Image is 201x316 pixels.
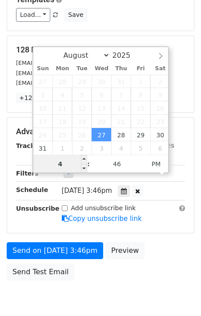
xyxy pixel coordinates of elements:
[90,155,144,173] input: Minute
[92,128,111,141] span: August 27, 2025
[150,88,170,101] span: August 9, 2025
[131,115,150,128] span: August 22, 2025
[105,242,145,259] a: Preview
[16,45,185,55] h5: 128 Recipients
[157,273,201,316] iframe: Chat Widget
[33,75,53,88] span: July 27, 2025
[92,101,111,115] span: August 13, 2025
[92,88,111,101] span: August 6, 2025
[62,187,112,195] span: [DATE] 3:46pm
[52,101,72,115] span: August 11, 2025
[110,51,142,60] input: Year
[52,88,72,101] span: August 4, 2025
[33,115,53,128] span: August 17, 2025
[7,264,74,280] a: Send Test Email
[16,70,162,76] small: [EMAIL_ADDRESS][PERSON_NAME][DOMAIN_NAME]
[150,66,170,72] span: Sat
[16,8,50,22] a: Load...
[16,186,48,193] strong: Schedule
[16,205,60,212] strong: Unsubscribe
[72,88,92,101] span: August 5, 2025
[150,75,170,88] span: August 2, 2025
[72,101,92,115] span: August 12, 2025
[16,60,115,66] small: [EMAIL_ADDRESS][DOMAIN_NAME]
[52,128,72,141] span: August 25, 2025
[150,128,170,141] span: August 30, 2025
[64,8,87,22] button: Save
[52,75,72,88] span: July 28, 2025
[16,142,46,149] strong: Tracking
[52,115,72,128] span: August 18, 2025
[33,88,53,101] span: August 3, 2025
[92,115,111,128] span: August 20, 2025
[92,75,111,88] span: July 30, 2025
[33,141,53,155] span: August 31, 2025
[72,75,92,88] span: July 29, 2025
[131,66,150,72] span: Fri
[16,127,185,136] h5: Advanced
[72,66,92,72] span: Tue
[33,101,53,115] span: August 10, 2025
[144,155,169,173] span: Click to toggle
[139,141,174,150] label: UTM Codes
[150,115,170,128] span: August 23, 2025
[87,155,90,173] span: :
[111,141,131,155] span: September 4, 2025
[7,242,103,259] a: Send on [DATE] 3:46pm
[16,92,57,104] a: +125 more
[52,66,72,72] span: Mon
[131,101,150,115] span: August 15, 2025
[92,66,111,72] span: Wed
[33,66,53,72] span: Sun
[111,88,131,101] span: August 7, 2025
[131,88,150,101] span: August 8, 2025
[72,115,92,128] span: August 19, 2025
[16,80,115,86] small: [EMAIL_ADDRESS][DOMAIN_NAME]
[131,128,150,141] span: August 29, 2025
[131,75,150,88] span: August 1, 2025
[71,204,136,213] label: Add unsubscribe link
[52,141,72,155] span: September 1, 2025
[150,141,170,155] span: September 6, 2025
[33,128,53,141] span: August 24, 2025
[92,141,111,155] span: September 3, 2025
[111,66,131,72] span: Thu
[62,215,142,223] a: Copy unsubscribe link
[111,75,131,88] span: July 31, 2025
[111,101,131,115] span: August 14, 2025
[111,128,131,141] span: August 28, 2025
[16,170,39,177] strong: Filters
[150,101,170,115] span: August 16, 2025
[131,141,150,155] span: September 5, 2025
[33,155,88,173] input: Hour
[72,128,92,141] span: August 26, 2025
[72,141,92,155] span: September 2, 2025
[111,115,131,128] span: August 21, 2025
